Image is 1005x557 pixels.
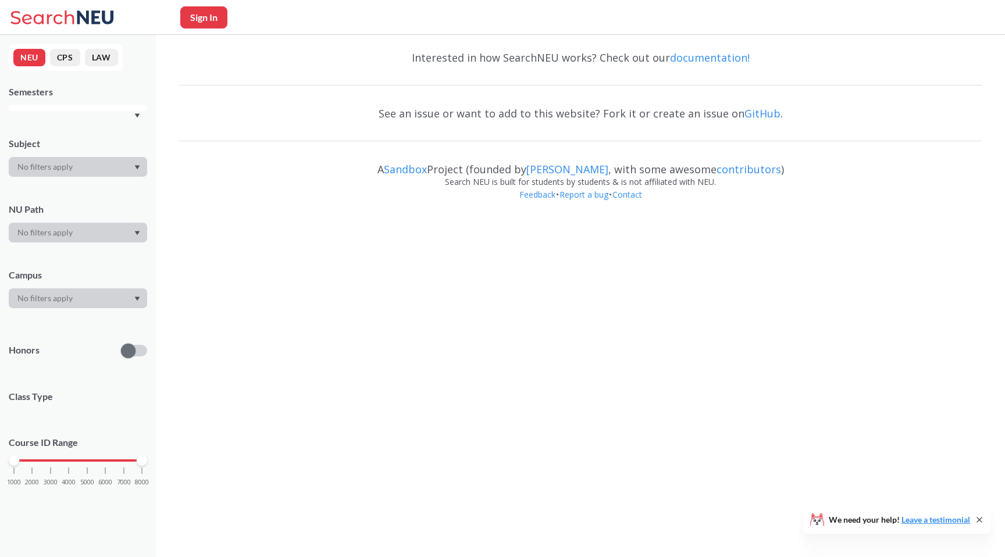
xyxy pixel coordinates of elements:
a: documentation! [670,51,750,65]
span: 3000 [44,479,58,485]
p: Course ID Range [9,436,147,449]
div: NU Path [9,203,147,216]
svg: Dropdown arrow [134,297,140,301]
button: NEU [13,49,45,66]
div: • • [179,188,982,219]
span: 7000 [117,479,131,485]
button: Sign In [180,6,227,28]
svg: Dropdown arrow [134,165,140,170]
svg: Dropdown arrow [134,231,140,235]
div: Dropdown arrow [9,157,147,177]
a: Leave a testimonial [901,515,970,524]
a: GitHub [744,106,781,120]
a: Sandbox [384,162,427,176]
div: Dropdown arrow [9,223,147,242]
span: Class Type [9,390,147,403]
a: Contact [612,189,643,200]
div: Semesters [9,85,147,98]
span: 4000 [62,479,76,485]
a: Feedback [519,189,556,200]
div: Subject [9,137,147,150]
p: Honors [9,344,40,357]
span: We need your help! [829,516,970,524]
div: See an issue or want to add to this website? Fork it or create an issue on . [179,97,982,130]
a: Report a bug [559,189,609,200]
a: contributors [717,162,781,176]
a: [PERSON_NAME] [526,162,608,176]
div: Dropdown arrow [9,288,147,308]
div: A Project (founded by , with some awesome ) [179,152,982,176]
span: 8000 [135,479,149,485]
span: 1000 [7,479,21,485]
div: Interested in how SearchNEU works? Check out our [179,41,982,74]
svg: Dropdown arrow [134,113,140,118]
button: CPS [50,49,80,66]
span: 2000 [25,479,39,485]
div: Campus [9,269,147,281]
span: 5000 [80,479,94,485]
div: Search NEU is built for students by students & is not affiliated with NEU. [179,176,982,188]
button: LAW [85,49,118,66]
span: 6000 [98,479,112,485]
